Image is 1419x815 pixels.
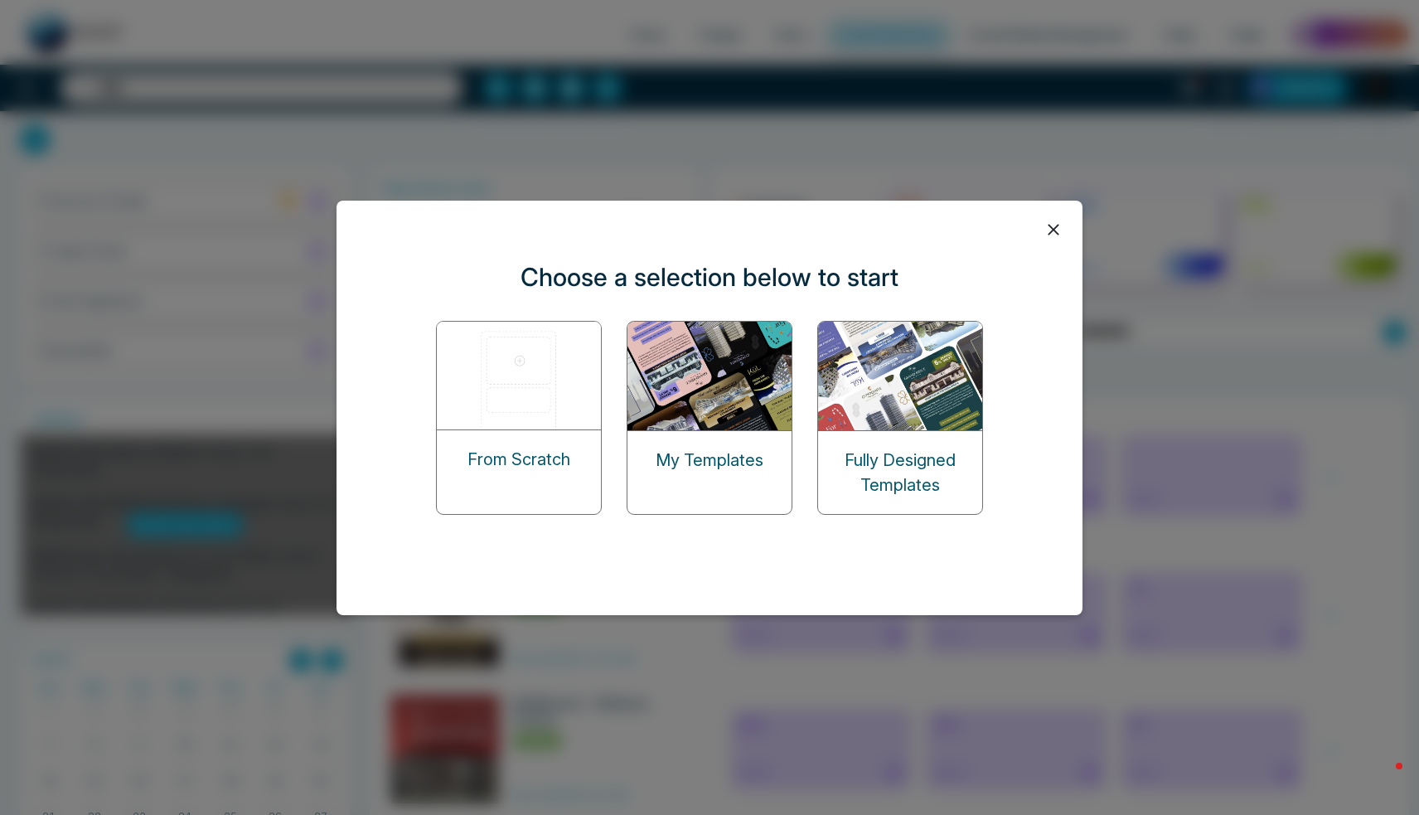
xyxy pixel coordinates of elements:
[818,448,982,497] p: Fully Designed Templates
[627,322,793,430] img: my-templates.png
[818,322,984,430] img: designed-templates.png
[656,448,763,473] p: My Templates
[437,322,603,429] img: start-from-scratch.png
[521,259,898,296] p: Choose a selection below to start
[467,447,570,472] p: From Scratch
[1363,759,1402,798] iframe: Intercom live chat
